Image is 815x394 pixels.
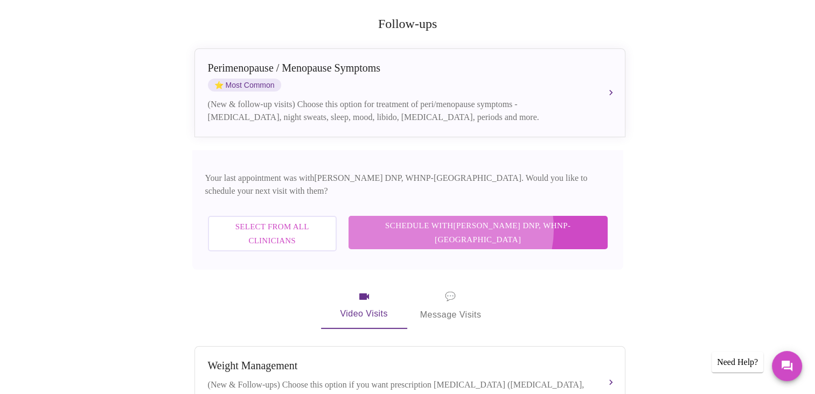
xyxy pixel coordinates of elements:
[205,172,610,198] p: Your last appointment was with [PERSON_NAME] DNP, WHNP-[GEOGRAPHIC_DATA] . Would you like to sche...
[208,98,590,124] div: (New & follow-up visits) Choose this option for treatment of peri/menopause symptoms - [MEDICAL_D...
[208,62,590,74] div: Perimenopause / Menopause Symptoms
[220,220,325,248] span: Select from All Clinicians
[214,81,224,89] span: star
[208,216,337,252] button: Select from All Clinicians
[420,289,482,322] span: Message Visits
[208,79,281,92] span: Most Common
[712,352,763,372] div: Need Help?
[194,48,625,137] button: Perimenopause / Menopause SymptomsstarMost Common(New & follow-up visits) Choose this option for ...
[208,360,590,372] div: Weight Management
[349,216,608,250] button: Schedule with[PERSON_NAME] DNP, WHNP-[GEOGRAPHIC_DATA]
[192,17,623,31] h2: Follow-ups
[445,289,456,304] span: message
[334,290,394,321] span: Video Visits
[772,351,802,381] button: Messages
[359,219,597,247] span: Schedule with [PERSON_NAME] DNP, WHNP-[GEOGRAPHIC_DATA]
